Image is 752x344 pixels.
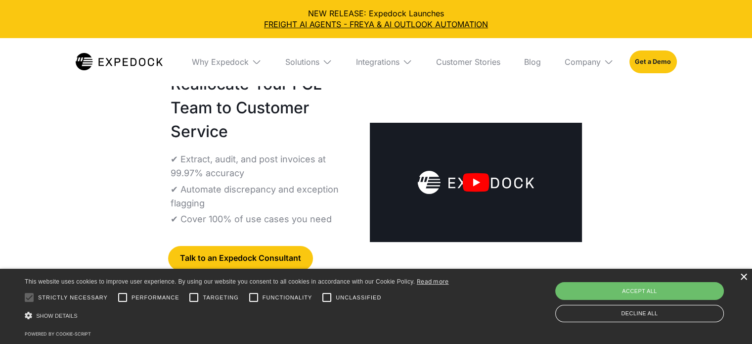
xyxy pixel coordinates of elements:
[557,38,621,86] div: Company
[565,57,601,67] div: Company
[25,309,449,323] div: Show details
[555,282,724,300] div: Accept all
[171,72,354,144] h1: Reallocate Your FCL Team to Customer Service
[277,38,340,86] div: Solutions
[36,313,78,319] span: Show details
[25,331,91,337] a: Powered by cookie-script
[348,38,420,86] div: Integrations
[25,278,415,285] span: This website uses cookies to improve user experience. By using our website you consent to all coo...
[184,38,269,86] div: Why Expedock
[171,212,332,226] p: ✔ Cover 100% of use cases you need
[336,294,381,302] span: Unclassified
[171,183,354,210] p: ✔ Automate discrepancy and exception flagging
[8,19,744,30] a: FREIGHT AI AGENTS - FREYA & AI OUTLOOK AUTOMATION
[263,294,312,302] span: Functionality
[370,123,582,242] a: open lightbox
[629,50,676,73] a: Get a Demo
[740,274,747,281] div: Close
[168,246,313,271] a: Talk to an Expedock Consultant
[516,38,549,86] a: Blog
[8,8,744,30] div: NEW RELEASE: Expedock Launches
[171,152,354,180] p: ✔ Extract, audit, and post invoices at 99.97% accuracy
[285,57,319,67] div: Solutions
[38,294,108,302] span: Strictly necessary
[203,294,238,302] span: Targeting
[356,57,399,67] div: Integrations
[132,294,179,302] span: Performance
[703,296,752,344] iframe: Chat Widget
[555,305,724,322] div: Decline all
[428,38,508,86] a: Customer Stories
[192,57,249,67] div: Why Expedock
[417,278,449,285] a: Read more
